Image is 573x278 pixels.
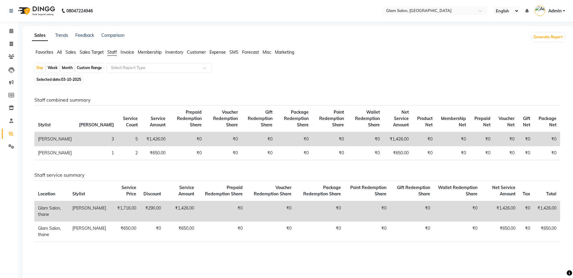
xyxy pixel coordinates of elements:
td: ₹0 [470,132,494,146]
span: Expense [209,49,226,55]
span: Voucher Redemption Share [254,185,291,197]
td: 3 [75,132,118,146]
td: ₹1,426.00 [383,132,412,146]
td: ₹650.00 [165,221,198,242]
span: Package Redemption Share [303,185,341,197]
span: SMS [229,49,238,55]
td: ₹0 [276,132,312,146]
td: ₹1,716.00 [110,201,140,222]
td: ₹0 [345,221,390,242]
td: ₹0 [169,146,205,160]
td: ₹0 [295,201,345,222]
span: All [57,49,62,55]
td: ₹0 [412,146,436,160]
td: ₹0 [276,146,312,160]
span: Stylist [72,191,85,197]
span: 03-10-2025 [61,77,81,82]
td: ₹1,426.00 [165,201,198,222]
td: ₹0 [434,201,481,222]
td: ₹0 [390,201,434,222]
span: Product Net [417,116,433,128]
td: ₹650.00 [481,221,519,242]
td: ₹0 [412,132,436,146]
td: ₹1,426.00 [481,201,519,222]
td: 1 [75,146,118,160]
td: ₹0 [198,201,246,222]
td: ₹290.00 [140,201,165,222]
span: Customer [187,49,206,55]
td: ₹650.00 [110,221,140,242]
div: Week [46,64,59,72]
td: ₹650.00 [383,146,412,160]
td: ₹0 [519,221,534,242]
span: Service Price [121,185,136,197]
td: ₹0 [295,221,345,242]
img: logo [15,2,57,19]
td: ₹0 [205,146,241,160]
td: [PERSON_NAME] [69,221,110,242]
td: ₹0 [390,221,434,242]
span: Service Amount [178,185,194,197]
span: Service Count [123,116,138,128]
td: 5 [118,132,141,146]
td: ₹1,426.00 [141,132,169,146]
span: Total [546,191,556,197]
td: ₹0 [169,132,205,146]
td: [PERSON_NAME] [34,132,75,146]
td: ₹0 [518,132,534,146]
a: Feedback [75,33,94,38]
h6: Staff service summary [34,172,560,178]
span: Package Net [539,116,556,128]
a: Comparison [101,33,124,38]
td: ₹0 [494,146,518,160]
td: ₹650.00 [534,221,560,242]
td: ₹0 [494,132,518,146]
span: Prepaid Redemption Share [177,109,202,128]
h6: Staff combined summary [34,97,560,103]
span: Gift Redemption Share [248,109,272,128]
span: Point Redemption Share [319,109,344,128]
span: Admin [548,8,562,14]
span: Favorites [36,49,53,55]
span: Prepaid Net [474,116,490,128]
td: ₹0 [198,221,246,242]
td: ₹0 [518,146,534,160]
span: Staff [107,49,117,55]
span: Voucher Net [499,116,515,128]
span: Gift Redemption Share [397,185,430,197]
span: Invoice [121,49,134,55]
span: Location [38,191,55,197]
td: ₹0 [246,201,295,222]
span: Membership [138,49,162,55]
span: Tax [523,191,530,197]
td: Glam Salon, thane [34,201,69,222]
span: Inventory [165,49,183,55]
td: ₹0 [534,146,560,160]
td: Glam Salon, thane [34,221,69,242]
td: [PERSON_NAME] [69,201,110,222]
td: ₹0 [312,146,348,160]
span: Selected date: [35,76,83,83]
td: ₹0 [241,146,276,160]
span: Stylist [38,122,51,128]
span: [PERSON_NAME] [79,122,114,128]
div: Custom Range [75,64,103,72]
td: ₹0 [436,132,470,146]
span: Marketing [275,49,294,55]
td: [PERSON_NAME] [34,146,75,160]
td: ₹0 [140,221,165,242]
td: ₹0 [348,146,383,160]
img: Admin [535,5,545,16]
td: ₹0 [470,146,494,160]
td: ₹0 [345,201,390,222]
td: ₹0 [312,132,348,146]
div: Day [35,64,45,72]
td: ₹0 [241,132,276,146]
a: Trends [55,33,68,38]
td: ₹650.00 [141,146,169,160]
span: Gift Net [523,116,530,128]
button: Generate Report [532,33,564,41]
td: ₹0 [434,221,481,242]
span: Voucher Redemption Share [213,109,238,128]
span: Point Redemption Share [350,185,386,197]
